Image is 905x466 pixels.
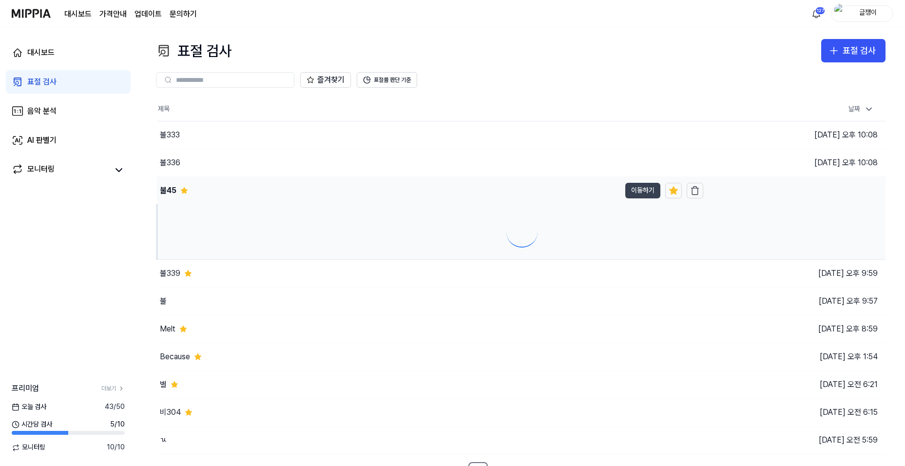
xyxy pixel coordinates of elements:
a: 업데이트 [135,8,162,20]
button: 즐겨찾기 [300,72,351,88]
div: 글쟁이 [849,8,887,19]
div: 음악 분석 [27,105,57,117]
div: ㄳ [160,434,167,446]
div: 모니터링 [27,163,55,177]
button: 가격안내 [99,8,127,20]
td: [DATE] 오후 9:59 [703,176,886,204]
td: [DATE] 오후 10:08 [703,149,886,176]
div: 불45 [160,185,176,196]
td: [DATE] 오전 6:21 [703,370,886,398]
a: 더보기 [101,385,125,393]
td: [DATE] 오후 9:57 [703,287,886,315]
div: 불339 [160,268,180,279]
button: 표절 검사 [821,39,886,62]
td: [DATE] 오전 5:59 [703,426,886,454]
td: [DATE] 오후 1:54 [703,343,886,370]
div: 별 [160,379,167,390]
img: profile [834,4,846,23]
a: 문의하기 [170,8,197,20]
button: 표절률 판단 기준 [357,72,417,88]
span: 10 / 10 [107,443,125,452]
div: 불 [160,295,167,307]
div: 127 [815,7,825,15]
div: 표절 검사 [27,76,57,88]
a: 모니터링 [12,163,109,177]
th: 제목 [157,97,703,121]
span: 시간당 검사 [12,420,52,429]
td: [DATE] 오전 6:15 [703,398,886,426]
div: 표절 검사 [156,39,231,62]
a: 대시보드 [64,8,92,20]
span: 모니터링 [12,443,45,452]
a: 표절 검사 [6,70,131,94]
span: 43 / 50 [105,402,125,412]
div: 불333 [160,129,180,141]
button: profile글쟁이 [831,5,893,22]
div: Melt [160,323,175,335]
td: [DATE] 오후 10:08 [703,121,886,149]
a: AI 판별기 [6,129,131,152]
span: 오늘 검사 [12,402,46,412]
div: 불336 [160,157,180,169]
td: [DATE] 오후 8:59 [703,315,886,343]
a: 음악 분석 [6,99,131,123]
div: 날짜 [845,101,878,117]
span: 프리미엄 [12,383,39,394]
div: Because [160,351,190,363]
div: 비304 [160,407,181,418]
div: AI 판별기 [27,135,57,146]
a: 대시보드 [6,41,131,64]
button: 알림127 [809,6,824,21]
img: 알림 [810,8,822,19]
span: 5 / 10 [110,420,125,429]
td: [DATE] 오후 9:59 [703,259,886,287]
div: 대시보드 [27,47,55,58]
div: 표절 검사 [843,44,876,58]
button: 이동하기 [625,183,660,198]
